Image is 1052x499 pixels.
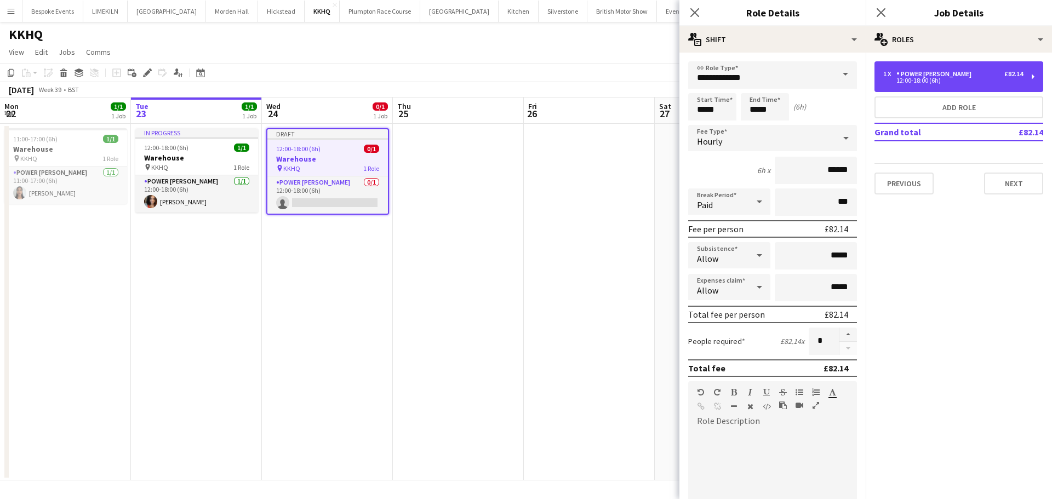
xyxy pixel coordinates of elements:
span: 25 [396,107,411,120]
button: Undo [697,388,705,397]
span: Comms [86,47,111,57]
div: 1 Job [242,112,256,120]
span: Edit [35,47,48,57]
button: Morden Hall [206,1,258,22]
button: Strikethrough [779,388,787,397]
button: [GEOGRAPHIC_DATA] [420,1,499,22]
h3: Warehouse [267,154,388,164]
h1: KKHQ [9,26,43,43]
div: £82.14 [825,309,848,320]
div: Roles [866,26,1052,53]
app-job-card: 11:00-17:00 (6h)1/1Warehouse KKHQ1 RolePower [PERSON_NAME]1/111:00-17:00 (6h)[PERSON_NAME] [4,128,127,204]
span: Paid [697,199,713,210]
span: 12:00-18:00 (6h) [144,144,188,152]
a: Jobs [54,45,79,59]
button: [GEOGRAPHIC_DATA] [128,1,206,22]
button: Redo [713,388,721,397]
div: £82.14 [825,223,848,234]
span: Wed [266,101,281,111]
button: Clear Formatting [746,402,754,411]
app-job-card: Draft12:00-18:00 (6h)0/1Warehouse KKHQ1 RolePower [PERSON_NAME]0/112:00-18:00 (6h) [266,128,389,215]
span: 27 [658,107,671,120]
div: 1 Job [111,112,125,120]
button: KKHQ [305,1,340,22]
a: Comms [82,45,115,59]
app-card-role: Power [PERSON_NAME]1/111:00-17:00 (6h)[PERSON_NAME] [4,167,127,204]
app-card-role: Power [PERSON_NAME]1/112:00-18:00 (6h)[PERSON_NAME] [135,175,258,213]
h3: Warehouse [135,153,258,163]
span: Sat [659,101,671,111]
div: £82.14 [824,363,848,374]
button: Ordered List [812,388,820,397]
span: Thu [397,101,411,111]
div: £82.14 [1004,70,1023,78]
span: Jobs [59,47,75,57]
label: People required [688,336,745,346]
span: Allow [697,285,718,296]
span: 23 [134,107,148,120]
button: Silverstone [539,1,587,22]
div: [DATE] [9,84,34,95]
span: Hourly [697,136,722,147]
span: 24 [265,107,281,120]
a: Edit [31,45,52,59]
app-card-role: Power [PERSON_NAME]0/112:00-18:00 (6h) [267,176,388,214]
span: 11:00-17:00 (6h) [13,135,58,143]
span: 0/1 [373,102,388,111]
div: 1 x [883,70,896,78]
div: Draft [267,129,388,138]
button: British Motor Show [587,1,657,22]
span: KKHQ [151,163,168,171]
button: Add role [874,96,1043,118]
button: LIMEKILN [83,1,128,22]
span: 1/1 [103,135,118,143]
button: Horizontal Line [730,402,737,411]
div: (6h) [793,102,806,112]
span: 12:00-18:00 (6h) [276,145,321,153]
div: 6h x [757,165,770,175]
button: Bold [730,388,737,397]
td: £82.14 [984,123,1043,141]
button: Hickstead [258,1,305,22]
button: HTML Code [763,402,770,411]
div: 12:00-18:00 (6h) [883,78,1023,83]
div: Power [PERSON_NAME] [896,70,976,78]
button: Underline [763,388,770,397]
span: 1/1 [111,102,126,111]
span: Mon [4,101,19,111]
button: Increase [839,328,857,342]
div: 1 Job [373,112,387,120]
button: Text Color [828,388,836,397]
button: Plumpton Race Course [340,1,420,22]
button: Bespoke Events [22,1,83,22]
span: 22 [3,107,19,120]
span: View [9,47,24,57]
span: KKHQ [20,154,37,163]
span: 1/1 [234,144,249,152]
div: £82.14 x [780,336,804,346]
button: Next [984,173,1043,194]
span: Allow [697,253,718,264]
span: 0/1 [364,145,379,153]
span: Fri [528,101,537,111]
button: Insert video [796,401,803,410]
span: Week 39 [36,85,64,94]
a: View [4,45,28,59]
button: Paste as plain text [779,401,787,410]
button: Previous [874,173,934,194]
button: Unordered List [796,388,803,397]
span: 1 Role [233,163,249,171]
h3: Role Details [679,5,866,20]
app-job-card: In progress12:00-18:00 (6h)1/1Warehouse KKHQ1 RolePower [PERSON_NAME]1/112:00-18:00 (6h)[PERSON_N... [135,128,258,213]
span: 1 Role [363,164,379,173]
button: Fullscreen [812,401,820,410]
div: Total fee [688,363,725,374]
h3: Warehouse [4,144,127,154]
span: 1 Role [102,154,118,163]
span: Tue [135,101,148,111]
button: Kitchen [499,1,539,22]
span: 26 [527,107,537,120]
